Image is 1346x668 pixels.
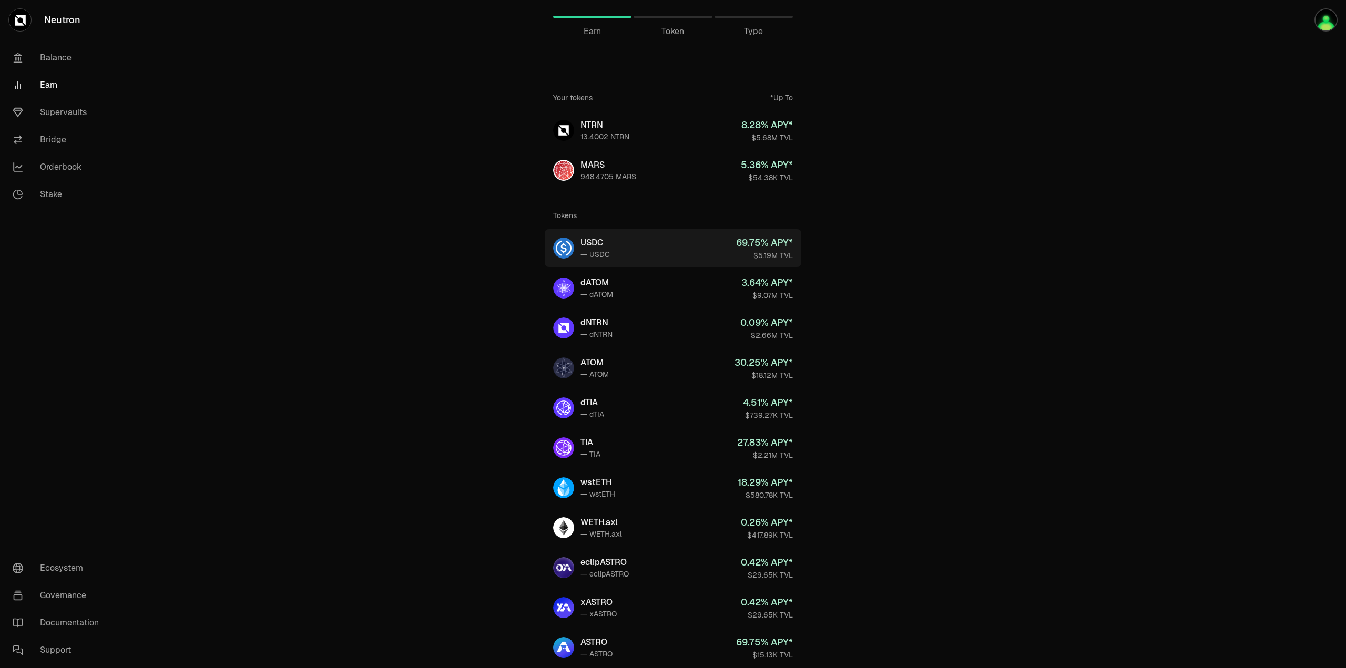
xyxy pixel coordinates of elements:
div: 0.42 % APY* [741,555,793,570]
div: $417.89K TVL [741,530,793,540]
a: Bridge [4,126,114,153]
div: 27.83 % APY* [737,435,793,450]
div: $5.68M TVL [741,132,793,143]
a: eclipASTROeclipASTRO— eclipASTRO0.42% APY*$29.65K TVL [545,549,801,587]
a: NTRNNTRN13.4002 NTRN8.28% APY*$5.68M TVL [545,111,801,149]
span: Earn [584,25,601,38]
img: eclipASTRO [553,557,574,578]
img: ASTRO [553,637,574,658]
img: xASTRO [553,597,574,618]
div: WETH.axl [580,516,622,529]
a: dNTRNdNTRN— dNTRN0.09% APY*$2.66M TVL [545,309,801,347]
img: dATOM [553,278,574,299]
a: Earn [4,71,114,99]
div: Tokens [553,210,577,221]
a: Documentation [4,609,114,636]
div: USDC [580,237,610,249]
div: 0.42 % APY* [741,595,793,610]
div: — dTIA [580,409,604,419]
div: $580.78K TVL [738,490,793,500]
div: Your tokens [553,93,593,103]
div: — dATOM [580,289,613,300]
a: ATOMATOM— ATOM30.25% APY*$18.12M TVL [545,349,801,387]
div: $15.13K TVL [736,650,793,660]
div: $9.07M TVL [741,290,793,301]
div: 948.4705 MARS [580,171,636,182]
div: — USDC [580,249,610,260]
div: wstETH [580,476,615,489]
img: TIA [553,437,574,458]
div: eclipASTRO [580,556,629,569]
a: WETH.axlWETH.axl— WETH.axl0.26% APY*$417.89K TVL [545,509,801,547]
div: 0.09 % APY* [740,315,793,330]
a: USDCUSDC— USDC69.75% APY*$5.19M TVL [545,229,801,267]
div: — TIA [580,449,600,459]
div: — wstETH [580,489,615,499]
div: $29.65K TVL [741,570,793,580]
div: 5.36 % APY* [741,158,793,172]
img: MARS [553,160,574,181]
img: ATOM [553,357,574,378]
div: TIA [580,436,600,449]
a: ASTROASTRO— ASTRO69.75% APY*$15.13K TVL [545,629,801,666]
div: 13.4002 NTRN [580,131,629,142]
a: wstETHwstETH— wstETH18.29% APY*$580.78K TVL [545,469,801,507]
div: dTIA [580,396,604,409]
div: $5.19M TVL [736,250,793,261]
div: $2.21M TVL [737,450,793,460]
a: dTIAdTIA— dTIA4.51% APY*$739.27K TVL [545,389,801,427]
a: Supervaults [4,99,114,126]
div: NTRN [580,119,629,131]
img: NTRN [553,120,574,141]
a: Ecosystem [4,554,114,582]
img: dTIA [553,397,574,418]
a: Support [4,636,114,664]
div: — dNTRN [580,329,613,340]
div: 18.29 % APY* [738,475,793,490]
div: MARS [580,159,636,171]
a: Stake [4,181,114,208]
div: — WETH.axl [580,529,622,539]
a: TIATIA— TIA27.83% APY*$2.21M TVL [545,429,801,467]
div: $29.65K TVL [741,610,793,620]
div: — ASTRO [580,649,613,659]
div: $18.12M TVL [735,370,793,381]
div: *Up To [770,93,793,103]
a: MARSMARS948.4705 MARS5.36% APY*$54.38K TVL [545,151,801,189]
div: 69.75 % APY* [736,635,793,650]
div: 4.51 % APY* [743,395,793,410]
div: xASTRO [580,596,617,609]
div: $2.66M TVL [740,330,793,341]
div: $54.38K TVL [741,172,793,183]
img: WETH.axl [553,517,574,538]
div: dNTRN [580,316,613,329]
div: dATOM [580,276,613,289]
a: Governance [4,582,114,609]
div: — xASTRO [580,609,617,619]
div: — ATOM [580,369,609,379]
img: wstETH [553,477,574,498]
div: 0.26 % APY* [741,515,793,530]
div: 69.75 % APY* [736,235,793,250]
a: Earn [553,4,631,29]
div: ATOM [580,356,609,369]
img: Kepler [1314,8,1338,32]
a: dATOMdATOM— dATOM3.64% APY*$9.07M TVL [545,269,801,307]
a: xASTROxASTRO— xASTRO0.42% APY*$29.65K TVL [545,589,801,626]
a: Orderbook [4,153,114,181]
div: — eclipASTRO [580,569,629,579]
div: 8.28 % APY* [741,118,793,132]
div: 30.25 % APY* [735,355,793,370]
div: $739.27K TVL [743,410,793,420]
a: Balance [4,44,114,71]
div: 3.64 % APY* [741,275,793,290]
span: Token [661,25,684,38]
span: Type [744,25,763,38]
div: ASTRO [580,636,613,649]
img: USDC [553,238,574,259]
img: dNTRN [553,317,574,338]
